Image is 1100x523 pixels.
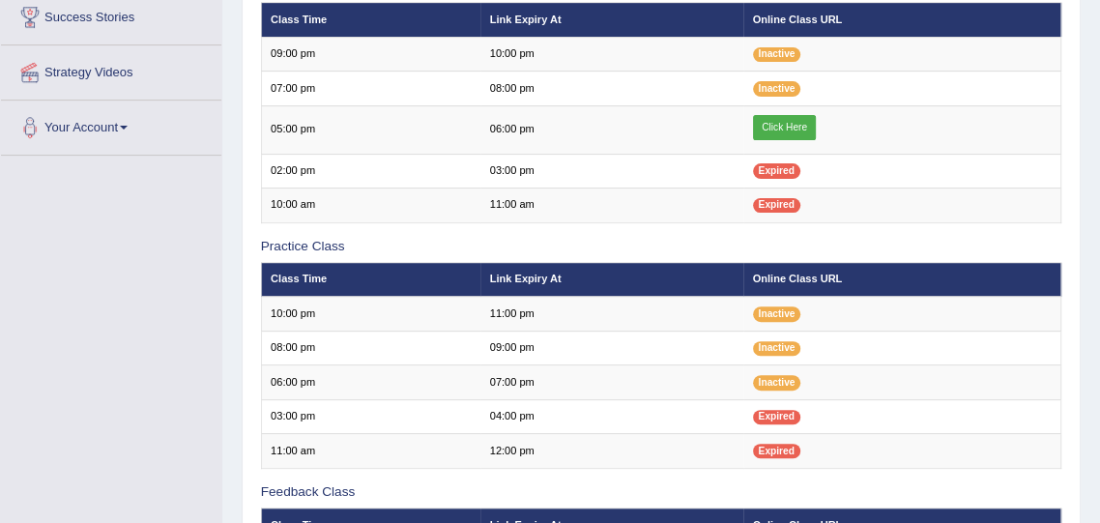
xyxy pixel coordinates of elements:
[261,3,480,37] th: Class Time
[261,331,480,364] td: 08:00 pm
[261,105,480,154] td: 05:00 pm
[261,365,480,399] td: 06:00 pm
[480,263,743,297] th: Link Expiry At
[480,72,743,105] td: 08:00 pm
[261,189,480,222] td: 10:00 am
[261,154,480,188] td: 02:00 pm
[480,434,743,468] td: 12:00 pm
[1,45,221,94] a: Strategy Videos
[261,297,480,331] td: 10:00 pm
[480,105,743,154] td: 06:00 pm
[753,163,800,178] span: Expired
[753,341,801,356] span: Inactive
[753,115,817,140] a: Click Here
[261,37,480,71] td: 09:00 pm
[480,3,743,37] th: Link Expiry At
[480,297,743,331] td: 11:00 pm
[753,375,801,390] span: Inactive
[480,189,743,222] td: 11:00 am
[261,263,480,297] th: Class Time
[753,47,801,62] span: Inactive
[480,399,743,433] td: 04:00 pm
[480,331,743,364] td: 09:00 pm
[261,72,480,105] td: 07:00 pm
[261,485,1062,500] h3: Feedback Class
[261,434,480,468] td: 11:00 am
[753,81,801,96] span: Inactive
[753,306,801,321] span: Inactive
[743,3,1061,37] th: Online Class URL
[743,263,1061,297] th: Online Class URL
[1,101,221,149] a: Your Account
[753,198,800,213] span: Expired
[753,444,800,458] span: Expired
[480,154,743,188] td: 03:00 pm
[261,399,480,433] td: 03:00 pm
[480,37,743,71] td: 10:00 pm
[480,365,743,399] td: 07:00 pm
[753,410,800,424] span: Expired
[261,240,1062,254] h3: Practice Class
